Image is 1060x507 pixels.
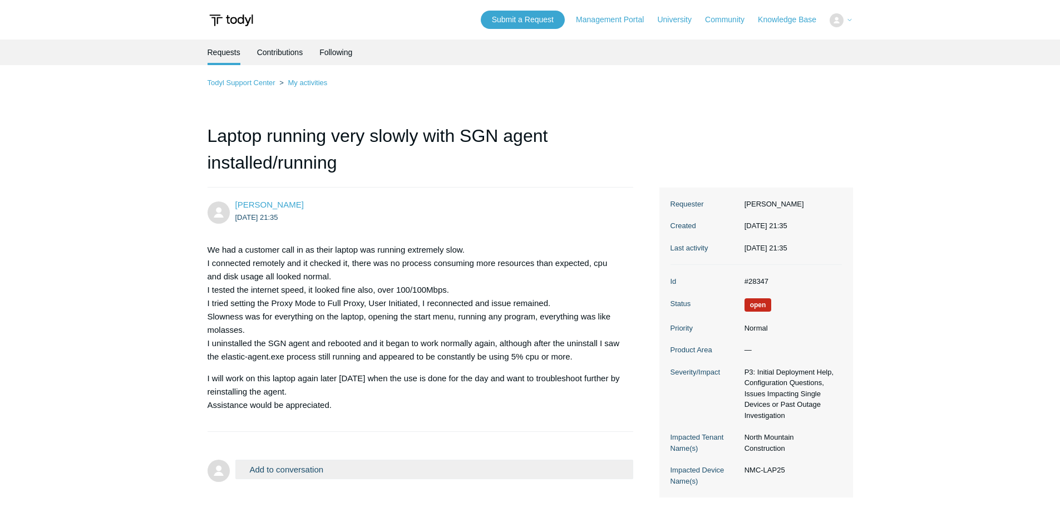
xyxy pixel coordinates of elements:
[235,200,304,209] a: [PERSON_NAME]
[739,199,842,210] dd: [PERSON_NAME]
[257,40,303,65] a: Contributions
[670,344,739,356] dt: Product Area
[235,213,278,221] time: 2025-09-23T21:35:23Z
[235,200,304,209] span: Miles Thompson
[758,14,827,26] a: Knowledge Base
[670,276,739,287] dt: Id
[235,460,634,479] button: Add to conversation
[705,14,756,26] a: Community
[670,432,739,454] dt: Impacted Tenant Name(s)
[576,14,655,26] a: Management Portal
[739,367,842,421] dd: P3: Initial Deployment Help, Configuration Questions, Issues Impacting Single Devices or Past Out...
[745,221,787,230] time: 2025-09-23T21:35:23+00:00
[208,40,240,65] li: Requests
[277,78,327,87] li: My activities
[319,40,352,65] a: Following
[208,10,255,31] img: Todyl Support Center Help Center home page
[670,465,739,486] dt: Impacted Device Name(s)
[208,243,623,363] p: We had a customer call in as their laptop was running extremely slow. I connected remotely and it...
[670,220,739,232] dt: Created
[745,244,787,252] time: 2025-09-23T21:35:23+00:00
[670,199,739,210] dt: Requester
[208,122,634,188] h1: Laptop running very slowly with SGN agent installed/running
[208,78,275,87] a: Todyl Support Center
[745,298,772,312] span: We are working on a response for you
[657,14,702,26] a: University
[481,11,565,29] a: Submit a Request
[739,276,842,287] dd: #28347
[208,78,278,87] li: Todyl Support Center
[670,298,739,309] dt: Status
[739,344,842,356] dd: —
[288,78,327,87] a: My activities
[670,367,739,378] dt: Severity/Impact
[739,465,842,476] dd: NMC-LAP25
[739,432,842,454] dd: North Mountain Construction
[670,323,739,334] dt: Priority
[208,372,623,412] p: I will work on this laptop again later [DATE] when the use is done for the day and want to troubl...
[739,323,842,334] dd: Normal
[670,243,739,254] dt: Last activity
